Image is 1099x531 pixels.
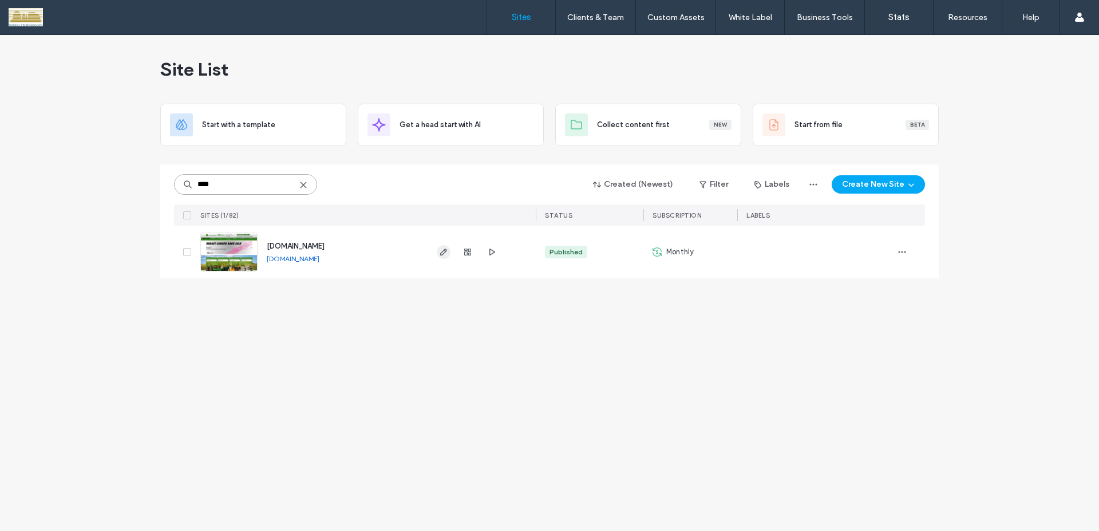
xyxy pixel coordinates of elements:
div: Collect content firstNew [555,104,741,146]
span: Subscription [653,211,701,219]
span: STATUS [545,211,572,219]
span: SITES (1/82) [200,211,239,219]
label: Stats [888,12,910,22]
div: Start with a template [160,104,346,146]
div: Published [549,247,583,257]
div: Start from fileBeta [753,104,939,146]
label: Sites [512,12,531,22]
span: Start with a template [202,119,275,131]
span: Help [26,8,48,18]
button: Filter [688,175,740,194]
label: Clients & Team [567,13,624,22]
div: Beta [906,120,929,130]
span: Collect content first [597,119,670,131]
span: Monthly [666,246,694,258]
label: Business Tools [797,13,853,22]
a: [DOMAIN_NAME] [267,254,319,263]
span: Site List [160,58,228,81]
span: Get a head start with AI [400,119,481,131]
label: Custom Assets [647,13,705,22]
button: Created (Newest) [583,175,683,194]
button: Labels [744,175,800,194]
div: Get a head start with AI [358,104,544,146]
span: LABELS [746,211,770,219]
label: White Label [729,13,772,22]
button: Create New Site [832,175,925,194]
a: [DOMAIN_NAME] [267,242,325,250]
label: Help [1022,13,1039,22]
label: Resources [948,13,987,22]
span: Start from file [794,119,843,131]
div: New [709,120,732,130]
